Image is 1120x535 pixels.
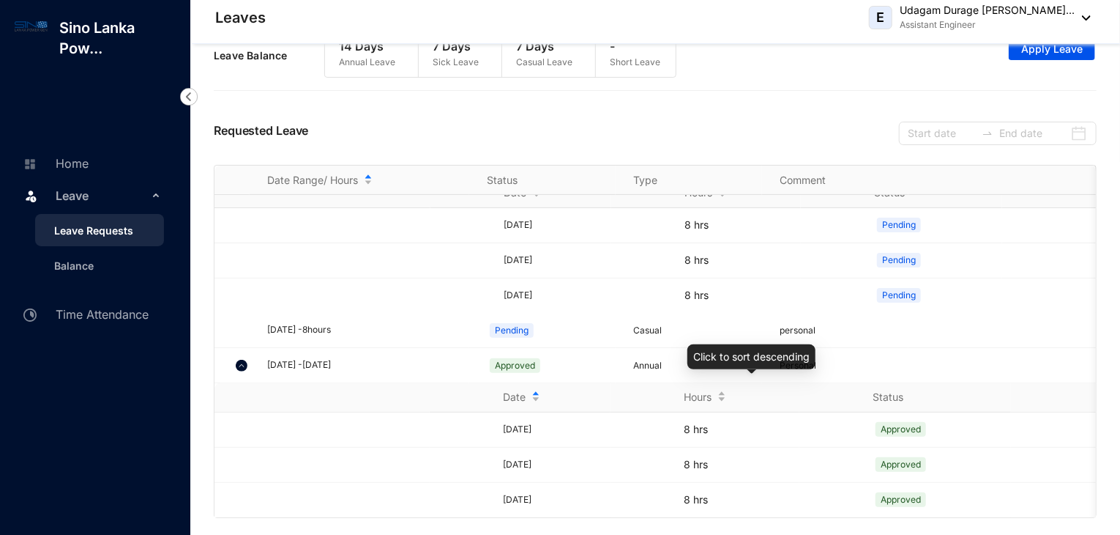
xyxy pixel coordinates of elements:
[469,166,616,195] th: Status
[504,289,611,303] div: [DATE]
[503,458,611,472] div: [DATE]
[999,125,1067,141] input: End date
[215,7,266,28] p: Leaves
[180,88,198,106] img: nav-icon-left.19a07721e4dec06a274f6d07517f07b7.svg
[876,457,926,472] span: Approved
[12,298,173,330] li: Time Attendance
[56,181,148,210] span: Leave
[780,325,815,336] span: personal
[19,156,89,171] a: Home
[214,48,324,63] p: Leave Balance
[433,55,479,70] p: Sick Leave
[684,492,799,507] p: 8 hrs
[762,166,908,195] th: Comment
[982,128,993,139] span: swap-right
[877,11,885,24] span: E
[503,390,526,405] span: Date
[42,224,133,237] a: Leave Requests
[1021,42,1083,56] span: Apply Leave
[503,423,611,437] div: [DATE]
[504,254,611,267] div: [DATE]
[876,422,926,437] span: Approved
[877,218,921,232] span: Pending
[490,323,534,338] span: Pending
[340,37,396,55] p: 14 Days
[877,253,921,267] span: Pending
[236,360,247,372] img: chevron-up.7bf581b91cc254489fb0ad772ee5044c.svg
[876,492,926,507] span: Approved
[633,358,762,373] p: Annual
[687,344,815,369] div: Click to sort descending
[780,360,816,371] span: Personal
[267,173,358,188] span: Date Range/ Hours
[517,55,573,70] p: Casual Leave
[684,253,801,267] p: 8 hrs
[684,218,801,232] p: 8 hrs
[12,147,173,179] li: Home
[633,323,762,338] p: Casual
[877,288,921,303] span: Pending
[23,309,37,322] img: time-attendance-unselected.8aad090b53826881fffb.svg
[48,18,190,59] p: Sino Lanka Pow...
[900,18,1075,32] p: Assistant Engineer
[684,390,712,405] span: Hours
[517,37,573,55] p: 7 Days
[15,18,48,34] img: log
[799,383,1011,413] th: Status
[982,128,993,139] span: to
[684,288,801,303] p: 8 hrs
[433,37,479,55] p: 7 Days
[611,55,661,70] p: Short Leave
[19,307,149,322] a: Time Attendance
[267,358,469,372] div: [DATE] - [DATE]
[23,158,37,171] img: home-unselected.a29eae3204392db15eaf.svg
[611,383,799,413] th: Hours
[1009,37,1095,60] button: Apply Leave
[616,166,762,195] th: Type
[684,457,799,472] p: 8 hrs
[42,259,94,272] a: Balance
[1075,15,1091,21] img: dropdown-black.8e83cc76930a90b1a4fdb6d089b7bf3a.svg
[503,493,611,507] div: [DATE]
[504,218,611,232] div: [DATE]
[900,3,1075,18] p: Udagam Durage [PERSON_NAME]...
[490,358,540,373] span: Approved
[267,323,469,337] div: [DATE] - 8 hours
[23,188,38,203] img: leave.99b8a76c7fa76a53782d.svg
[214,122,309,145] p: Requested Leave
[611,37,661,55] p: -
[340,55,396,70] p: Annual Leave
[684,422,799,437] p: 8 hrs
[908,125,976,141] input: Start date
